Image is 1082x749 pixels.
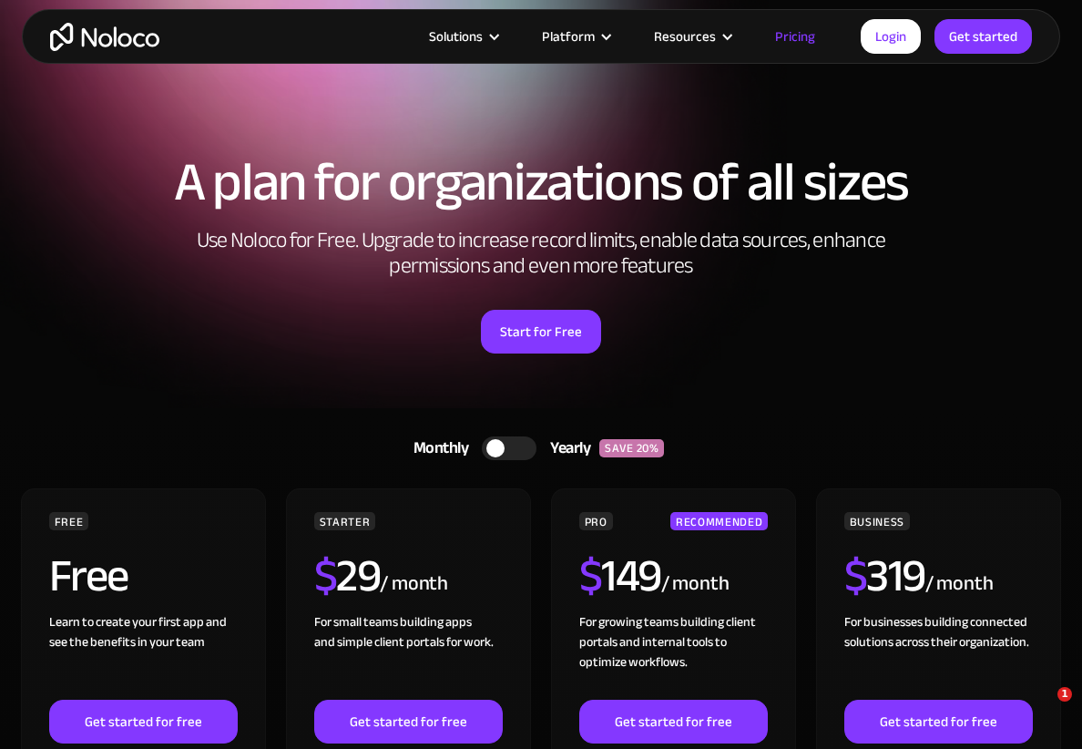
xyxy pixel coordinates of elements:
[314,700,504,744] a: Get started for free
[844,533,867,619] span: $
[599,439,664,457] div: SAVE 20%
[406,25,519,48] div: Solutions
[18,155,1064,210] h1: A plan for organizations of all sizes
[579,533,602,619] span: $
[670,512,768,530] div: RECOMMENDED
[314,533,337,619] span: $
[481,310,601,354] a: Start for Free
[934,19,1032,54] a: Get started
[536,435,599,462] div: Yearly
[429,25,483,48] div: Solutions
[654,25,716,48] div: Resources
[844,553,925,599] h2: 319
[661,569,730,599] div: / month
[380,569,448,599] div: / month
[49,512,89,530] div: FREE
[752,25,838,48] a: Pricing
[542,25,595,48] div: Platform
[844,512,910,530] div: BUSINESS
[844,700,1034,744] a: Get started for free
[844,612,1034,700] div: For businesses building connected solutions across their organization. ‍
[314,612,504,700] div: For small teams building apps and simple client portals for work. ‍
[314,512,375,530] div: STARTER
[1020,687,1064,731] iframe: Intercom live chat
[177,228,905,279] h2: Use Noloco for Free. Upgrade to increase record limits, enable data sources, enhance permissions ...
[631,25,752,48] div: Resources
[391,435,483,462] div: Monthly
[579,700,769,744] a: Get started for free
[519,25,631,48] div: Platform
[579,553,661,599] h2: 149
[1057,687,1072,702] span: 1
[314,553,381,599] h2: 29
[861,19,921,54] a: Login
[579,512,613,530] div: PRO
[50,23,159,51] a: home
[49,612,239,700] div: Learn to create your first app and see the benefits in your team ‍
[925,569,994,599] div: / month
[579,612,769,700] div: For growing teams building client portals and internal tools to optimize workflows.
[49,553,128,599] h2: Free
[49,700,239,744] a: Get started for free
